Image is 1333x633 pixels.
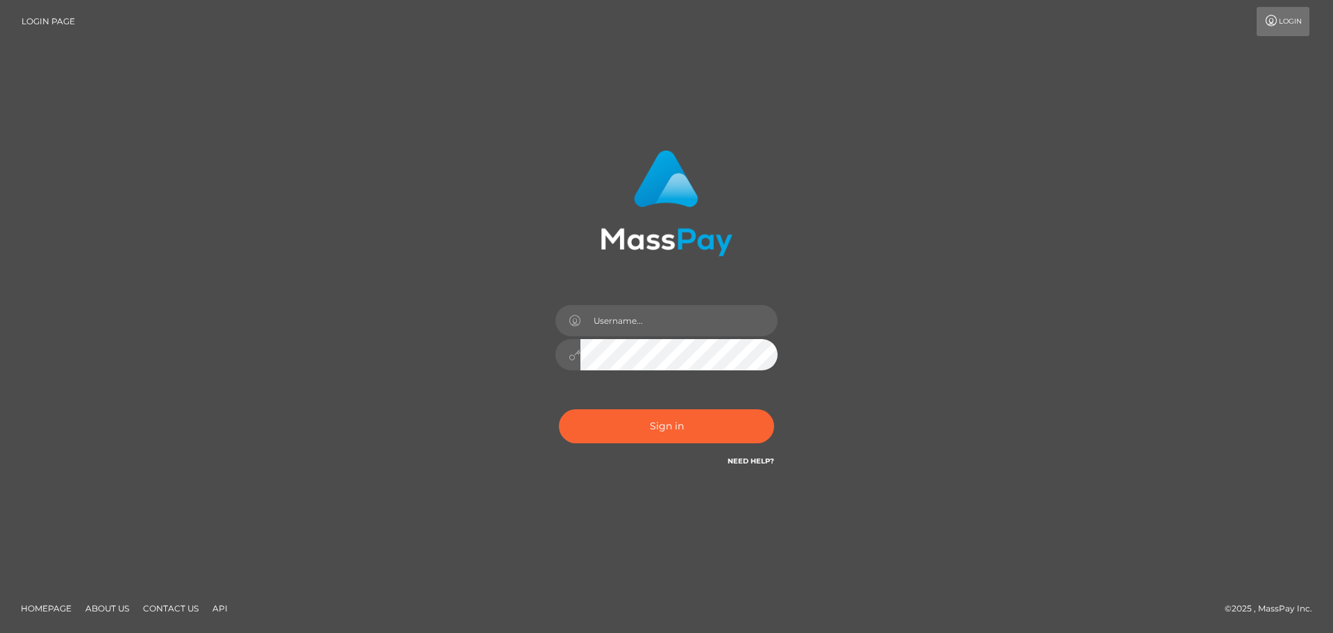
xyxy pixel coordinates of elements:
a: Login Page [22,7,75,36]
a: Need Help? [728,457,774,466]
a: Contact Us [137,598,204,619]
a: API [207,598,233,619]
div: © 2025 , MassPay Inc. [1225,601,1323,616]
a: Homepage [15,598,77,619]
a: About Us [80,598,135,619]
input: Username... [580,305,778,336]
button: Sign in [559,409,774,443]
a: Login [1257,7,1309,36]
img: MassPay Login [601,150,732,256]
